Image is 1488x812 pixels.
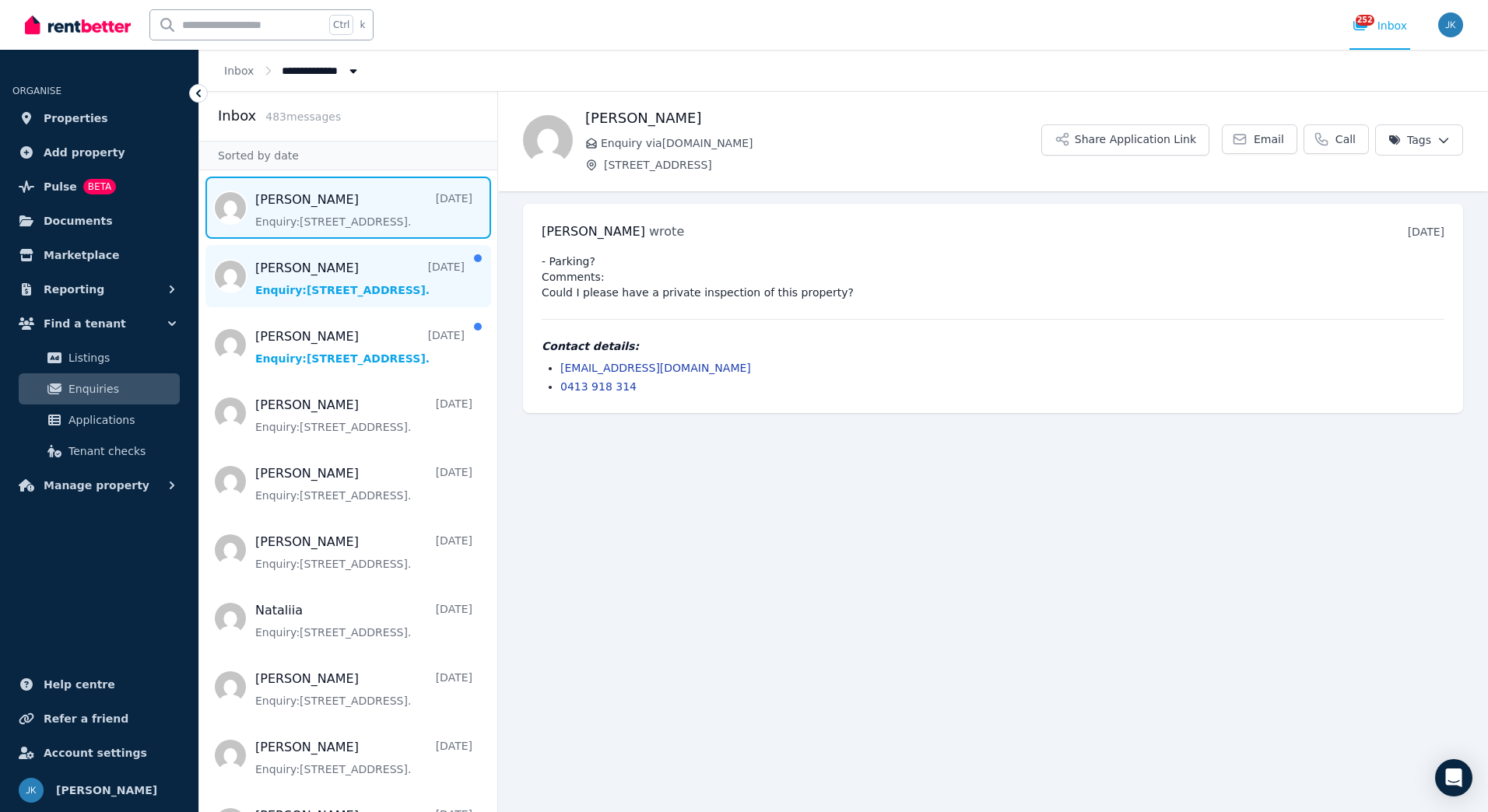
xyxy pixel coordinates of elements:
span: Refer a friend [44,709,128,728]
span: Enquiries [68,380,174,398]
pre: - Parking? Comments: Could I please have a private inspection of this property? [542,254,1444,300]
a: Marketplace [12,240,186,271]
span: Marketplace [44,246,119,264]
a: Help centre [12,669,186,700]
div: Sorted by date [199,141,497,170]
div: Inbox [1353,18,1407,33]
span: Listings [68,348,174,367]
span: ORGANISE [12,86,61,96]
a: [PERSON_NAME][DATE]Enquiry:[STREET_ADDRESS]. [255,259,465,298]
a: [PERSON_NAME][DATE]Enquiry:[STREET_ADDRESS]. [255,738,472,777]
span: [PERSON_NAME] [542,224,645,239]
span: Email [1254,131,1284,147]
a: [PERSON_NAME][DATE]Enquiry:[STREET_ADDRESS]. [255,396,472,435]
button: Find a tenant [12,308,186,339]
img: RentBetter [25,13,131,37]
span: Applications [68,411,174,429]
span: [PERSON_NAME] [56,781,157,800]
a: Email [1222,124,1297,154]
span: Documents [44,212,113,230]
div: Open Intercom Messenger [1435,759,1472,796]
a: Nataliia[DATE]Enquiry:[STREET_ADDRESS]. [255,601,472,640]
span: [STREET_ADDRESS] [604,157,1041,173]
span: wrote [649,224,684,239]
span: Call [1335,131,1356,147]
a: Refer a friend [12,703,186,734]
span: Ctrl [329,15,353,35]
span: k [360,19,365,31]
span: BETA [83,179,116,194]
a: [PERSON_NAME][DATE]Enquiry:[STREET_ADDRESS]. [255,670,472,709]
a: Inbox [224,65,254,77]
span: Reporting [44,280,104,299]
button: Share Application Link [1041,124,1209,156]
img: Joanna Kunicka [1438,12,1463,37]
a: [PERSON_NAME][DATE]Enquiry:[STREET_ADDRESS]. [255,464,472,503]
h4: Contact details: [542,338,1444,354]
a: [PERSON_NAME][DATE]Enquiry:[STREET_ADDRESS]. [255,191,472,229]
span: 252 [1356,15,1374,26]
span: Properties [44,109,108,128]
button: Tags [1375,124,1463,156]
a: Add property [12,137,186,168]
span: Account settings [44,744,147,762]
span: Enquiry via [DOMAIN_NAME] [601,135,1041,151]
a: Properties [12,103,186,134]
a: 0413 918 314 [560,380,637,393]
a: [PERSON_NAME][DATE]Enquiry:[STREET_ADDRESS]. [255,327,465,366]
span: Help centre [44,675,115,694]
a: [PERSON_NAME][DATE]Enquiry:[STREET_ADDRESS]. [255,533,472,572]
h2: Inbox [218,105,256,127]
a: Listings [19,342,180,373]
span: Pulse [44,177,77,196]
button: Manage property [12,470,186,501]
nav: Breadcrumb [199,50,386,91]
a: [EMAIL_ADDRESS][DOMAIN_NAME] [560,362,751,374]
span: Add property [44,143,125,162]
span: Tags [1388,132,1431,148]
img: Joan [523,115,573,165]
span: Tenant checks [68,442,174,460]
span: Manage property [44,476,149,495]
a: Call [1304,124,1369,154]
a: Enquiries [19,373,180,404]
a: Tenant checks [19,436,180,467]
button: Reporting [12,274,186,305]
a: Applications [19,404,180,436]
a: PulseBETA [12,171,186,202]
a: Account settings [12,737,186,768]
img: Joanna Kunicka [19,778,44,803]
time: [DATE] [1408,226,1444,238]
span: Find a tenant [44,314,126,333]
a: Documents [12,205,186,236]
h1: [PERSON_NAME] [585,107,1041,129]
span: 483 message s [265,110,341,123]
